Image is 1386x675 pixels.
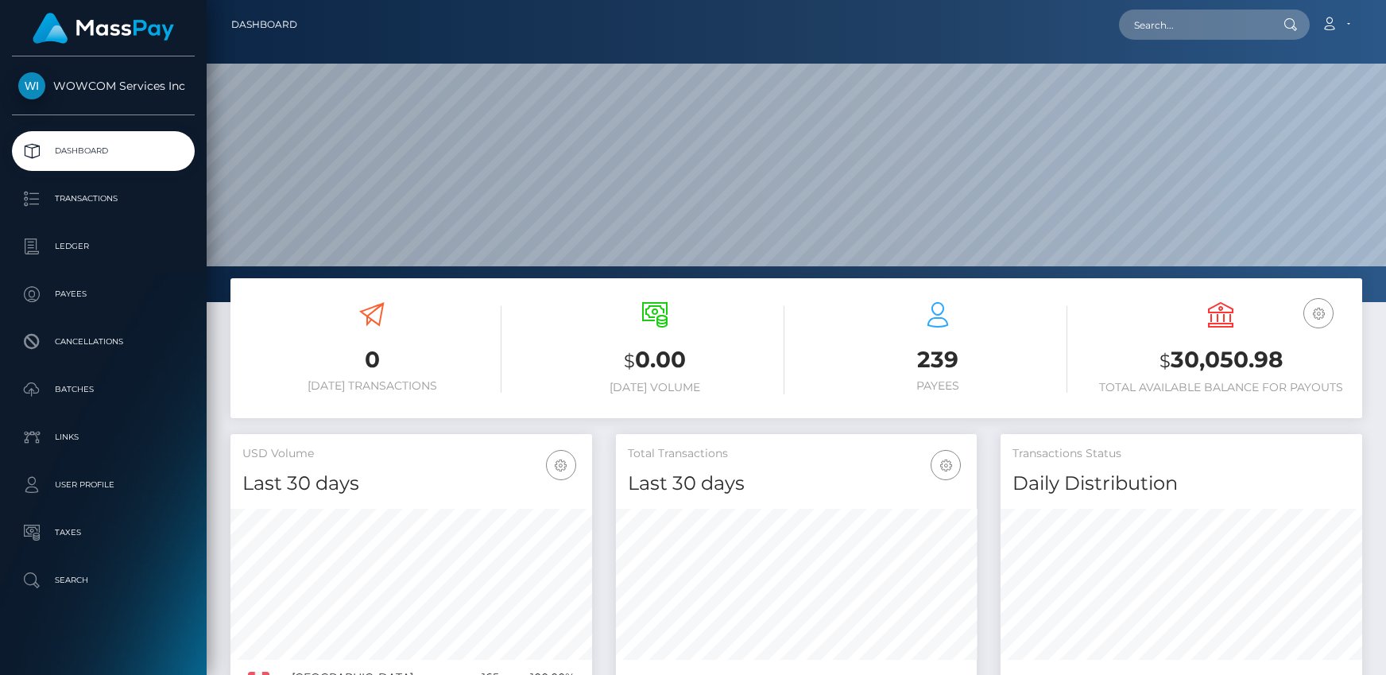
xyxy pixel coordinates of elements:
[242,470,580,498] h4: Last 30 days
[1091,344,1350,377] h3: 30,050.98
[18,378,188,402] p: Batches
[808,379,1067,393] h6: Payees
[18,282,188,306] p: Payees
[628,470,966,498] h4: Last 30 days
[33,13,174,44] img: MassPay Logo
[18,521,188,545] p: Taxes
[1091,381,1350,394] h6: Total Available Balance for Payouts
[1012,470,1350,498] h4: Daily Distribution
[12,79,195,93] span: WOWCOM Services Inc
[18,72,45,99] img: WOWCOM Services Inc
[242,344,501,375] h3: 0
[12,465,195,505] a: User Profile
[1160,350,1171,372] small: $
[12,417,195,457] a: Links
[18,139,188,163] p: Dashboard
[242,446,580,462] h5: USD Volume
[18,187,188,211] p: Transactions
[18,473,188,497] p: User Profile
[12,513,195,553] a: Taxes
[12,561,195,600] a: Search
[808,344,1067,375] h3: 239
[231,8,297,41] a: Dashboard
[525,381,784,394] h6: [DATE] Volume
[18,425,188,449] p: Links
[1012,446,1350,462] h5: Transactions Status
[1119,10,1268,40] input: Search...
[18,568,188,592] p: Search
[12,131,195,171] a: Dashboard
[525,344,784,377] h3: 0.00
[242,379,501,393] h6: [DATE] Transactions
[12,370,195,409] a: Batches
[18,235,188,258] p: Ledger
[12,274,195,314] a: Payees
[624,350,635,372] small: $
[12,179,195,219] a: Transactions
[12,322,195,362] a: Cancellations
[12,227,195,266] a: Ledger
[628,446,966,462] h5: Total Transactions
[18,330,188,354] p: Cancellations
